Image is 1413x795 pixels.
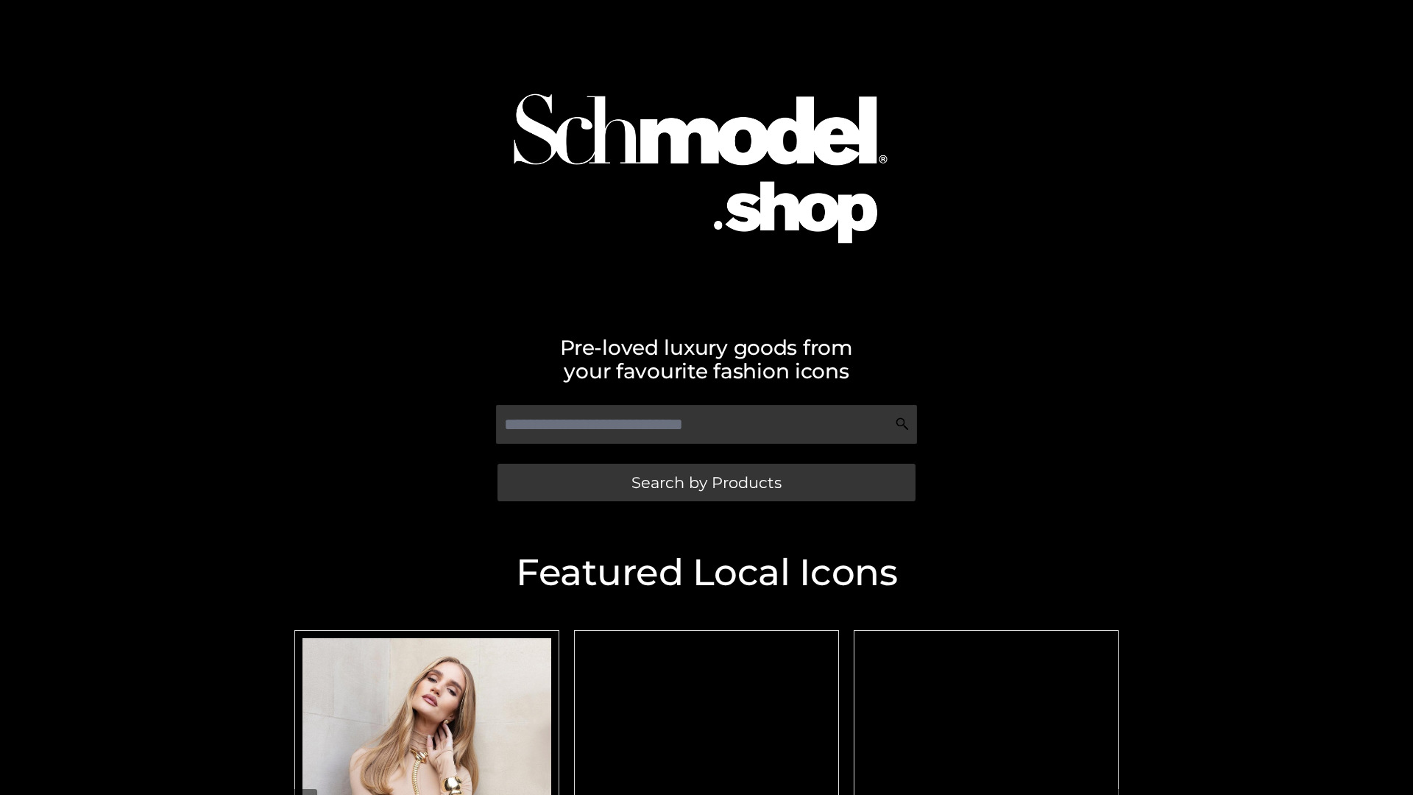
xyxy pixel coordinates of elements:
a: Search by Products [497,464,916,501]
img: Search Icon [895,417,910,431]
h2: Pre-loved luxury goods from your favourite fashion icons [287,336,1126,383]
h2: Featured Local Icons​ [287,554,1126,591]
span: Search by Products [631,475,782,490]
